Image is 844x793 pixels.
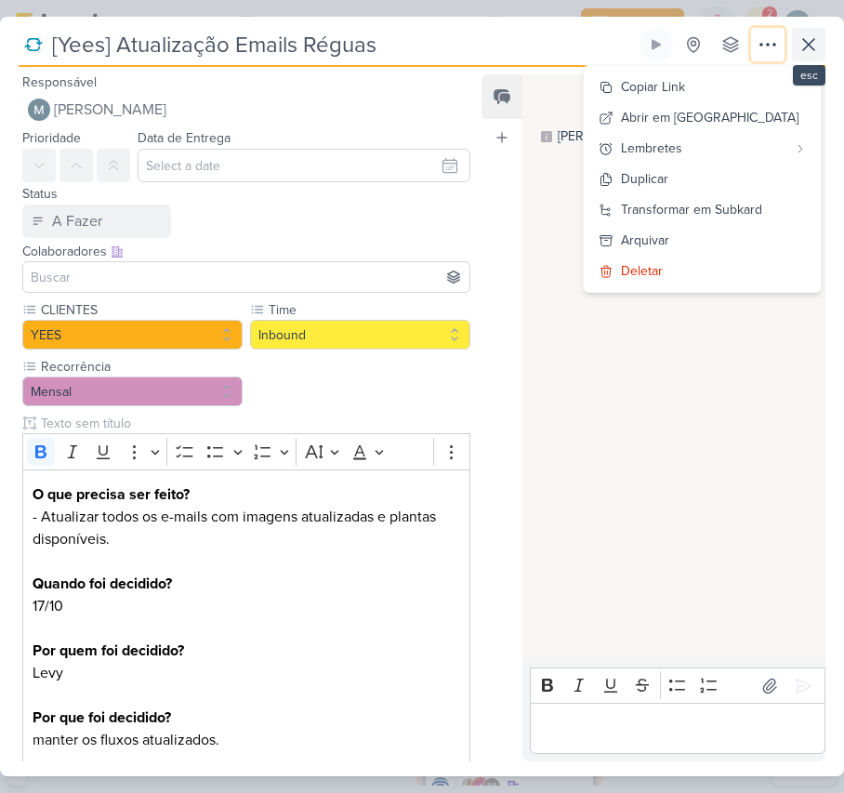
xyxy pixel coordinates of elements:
[621,108,798,127] div: Abrir em [GEOGRAPHIC_DATA]
[54,99,166,121] span: [PERSON_NAME]
[584,256,821,286] button: Deletar
[22,377,243,406] button: Mensal
[33,575,172,593] strong: Quando foi decidido?
[46,28,636,61] input: Kard Sem Título
[22,93,470,126] button: [PERSON_NAME]
[52,210,102,232] div: A Fazer
[558,126,746,146] div: Mariana criou este kard
[621,169,668,189] div: Duplicar
[22,242,470,261] div: Colaboradores
[541,131,552,142] div: Este log é visível à todos no kard
[793,65,825,86] div: esc
[621,261,663,281] div: Deletar
[649,37,664,52] div: Ligar relógio
[22,320,243,350] button: YEES
[621,231,669,250] div: Arquivar
[584,225,821,256] button: Arquivar
[250,320,470,350] button: Inbound
[28,99,50,121] img: Mariana Amorim
[22,186,58,202] label: Status
[621,139,787,158] div: Lembretes
[33,485,190,504] strong: O que precisa ser feito?
[22,205,171,238] button: A Fazer
[584,164,821,194] button: Duplicar
[27,266,466,288] input: Buscar
[22,74,97,90] label: Responsável
[33,483,460,773] p: - Atualizar todos os e-mails com imagens atualizadas e plantas disponíveis. 17/10 Levy manter os ...
[37,414,470,433] input: Texto sem título
[584,133,821,164] button: Lembretes
[22,433,470,469] div: Editor toolbar
[584,72,821,102] button: Copiar Link
[530,667,825,704] div: Editor toolbar
[584,194,821,225] button: Transformar em Subkard
[138,149,470,182] input: Select a date
[621,77,685,97] div: Copiar Link
[138,130,231,146] label: Data de Entrega
[267,300,470,320] label: Time
[33,708,171,727] strong: Por que foi decidido?
[39,300,243,320] label: CLIENTES
[530,703,825,754] div: Editor editing area: main
[33,641,184,660] strong: Por quem foi decidido?
[584,102,821,133] button: Abrir em [GEOGRAPHIC_DATA]
[39,357,243,377] label: Recorrência
[621,200,762,219] div: Transformar em Subkard
[22,130,81,146] label: Prioridade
